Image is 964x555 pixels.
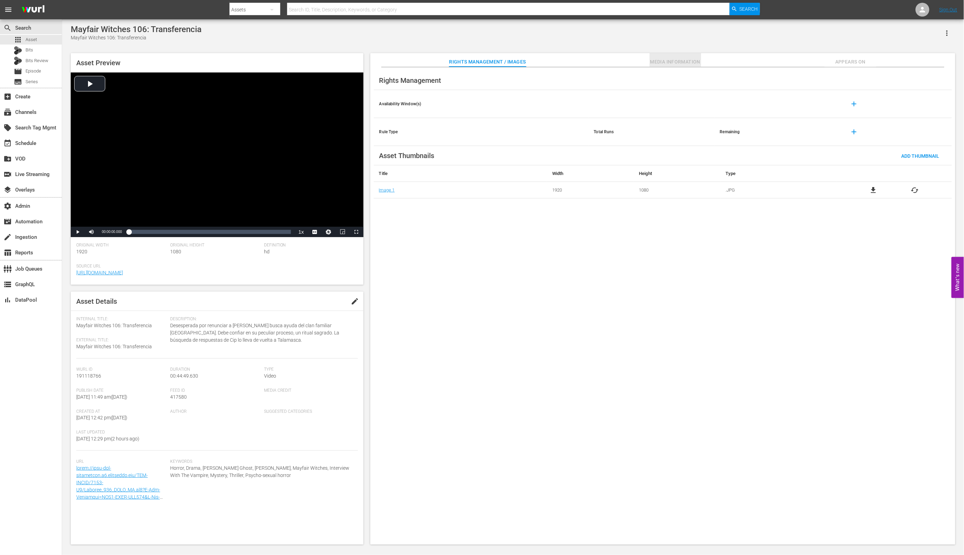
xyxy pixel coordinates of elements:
[76,264,354,269] span: Source Url
[170,317,354,322] span: Description:
[76,436,139,441] span: [DATE] 12:29 pm ( 2 hours ago )
[825,58,876,66] span: Appears On
[76,430,167,435] span: Last Updated
[85,227,98,237] button: Mute
[336,227,350,237] button: Picture-in-Picture
[264,243,354,248] span: Definition
[588,118,714,146] th: Total Runs
[379,187,395,193] a: Image 1
[721,165,836,182] th: Type
[76,388,167,393] span: Publish Date
[170,249,181,254] span: 1080
[634,165,721,182] th: Height
[850,128,858,136] span: add
[3,139,12,147] span: Schedule
[846,96,862,112] button: add
[71,72,363,237] div: Video Player
[26,68,41,75] span: Episode
[3,233,12,241] span: Ingestion
[170,367,261,372] span: Duration
[3,24,12,32] span: Search
[3,296,12,304] span: DataPool
[846,124,862,140] button: add
[76,323,152,328] span: Mayfair Witches 106: Transferencia
[3,202,12,210] span: Admin
[351,297,359,305] span: edit
[939,7,957,12] a: Sign Out
[26,36,37,43] span: Asset
[264,373,276,379] span: Video
[740,3,758,15] span: Search
[76,344,152,349] span: Mayfair Witches 106: Transferencia
[170,388,261,393] span: Feed ID
[102,230,122,234] span: 00:00:00.000
[350,227,363,237] button: Fullscreen
[26,78,38,85] span: Series
[3,249,12,257] span: Reports
[170,243,261,248] span: Original Height
[3,124,12,132] span: Search Tag Mgmt
[896,149,945,162] button: Add Thumbnail
[3,265,12,273] span: Job Queues
[14,67,22,76] span: Episode
[71,25,202,34] div: Mayfair Witches 106: Transferencia
[170,409,261,415] span: Author
[3,108,12,116] span: Channels
[547,165,634,182] th: Width
[14,78,22,86] span: Series
[76,409,167,415] span: Created At
[374,165,547,182] th: Title
[76,415,127,420] span: [DATE] 12:42 pm ( [DATE] )
[170,373,198,379] span: 00:44:49.630
[3,170,12,178] span: Live Streaming
[3,217,12,226] span: Automation
[449,58,526,66] span: Rights Management / Images
[730,3,760,15] button: Search
[547,182,634,198] td: 1920
[294,227,308,237] button: Playback Rate
[3,155,12,163] span: VOD
[76,338,167,343] span: External Title:
[17,2,50,18] img: ans4CAIJ8jUAAAAAAAAAAAAAAAAAAAAAAAAgQb4GAAAAAAAAAAAAAAAAAAAAAAAAJMjXAAAAAAAAAAAAAAAAAAAAAAAAgAT5G...
[76,270,123,275] a: [URL][DOMAIN_NAME]
[379,152,435,160] span: Asset Thumbnails
[76,394,127,400] span: [DATE] 11:49 am ( [DATE] )
[850,100,858,108] span: add
[76,249,87,254] span: 1920
[714,118,840,146] th: Remaining
[76,459,167,465] span: Url
[14,46,22,55] div: Bits
[129,230,291,234] div: Progress Bar
[374,118,588,146] th: Rule Type
[896,153,945,159] span: Add Thumbnail
[374,90,588,118] th: Availability Window(s)
[264,249,270,254] span: hd
[170,322,354,344] span: Desesperada por renunciar a [PERSON_NAME] busca ayuda del clan familiar [GEOGRAPHIC_DATA]. Debe c...
[14,36,22,44] span: Asset
[26,47,33,53] span: Bits
[952,257,964,298] button: Open Feedback Widget
[170,394,187,400] span: 417580
[347,293,363,310] button: edit
[14,57,22,65] div: Bits Review
[76,59,120,67] span: Asset Preview
[71,34,202,41] div: Mayfair Witches 106: Transferencia
[3,280,12,289] span: GraphQL
[76,367,167,372] span: Wurl Id
[71,227,85,237] button: Play
[322,227,336,237] button: Jump To Time
[869,186,878,194] a: file_download
[3,186,12,194] span: Overlays
[4,6,12,14] span: menu
[26,57,48,64] span: Bits Review
[264,367,354,372] span: Type
[170,465,354,479] span: Horror, Drama, [PERSON_NAME] Ghost, [PERSON_NAME], Mayfair Witches, Interview With The Vampire, M...
[911,186,919,194] button: cached
[721,182,836,198] td: .JPG
[650,58,701,66] span: Media Information
[76,317,167,322] span: Internal Title:
[76,373,101,379] span: 191118766
[76,297,117,305] span: Asset Details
